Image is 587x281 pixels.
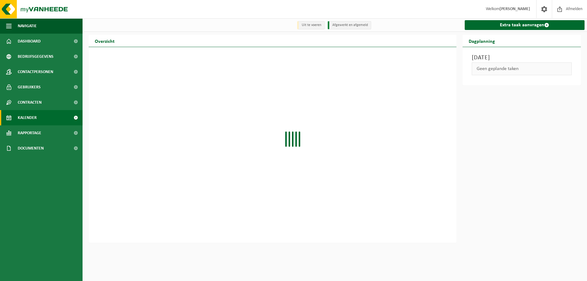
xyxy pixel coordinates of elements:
strong: [PERSON_NAME] [500,7,530,11]
h3: [DATE] [472,53,572,62]
span: Navigatie [18,18,37,34]
li: Afgewerkt en afgemeld [328,21,371,29]
span: Contactpersonen [18,64,53,79]
span: Gebruikers [18,79,41,95]
span: Bedrijfsgegevens [18,49,54,64]
li: Uit te voeren [297,21,325,29]
span: Dashboard [18,34,41,49]
span: Rapportage [18,125,41,141]
span: Documenten [18,141,44,156]
span: Contracten [18,95,42,110]
h2: Overzicht [89,35,121,47]
div: Geen geplande taken [472,62,572,75]
h2: Dagplanning [463,35,501,47]
span: Kalender [18,110,37,125]
a: Extra taak aanvragen [465,20,585,30]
